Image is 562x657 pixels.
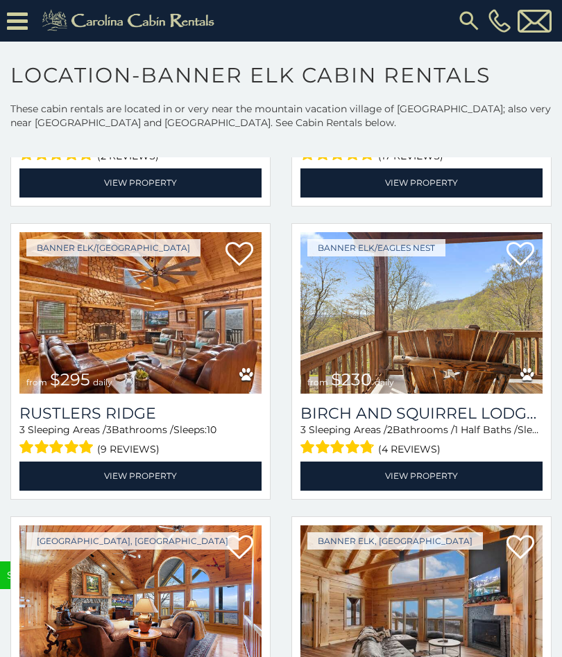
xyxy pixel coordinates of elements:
span: 1 Half Baths / [454,423,518,436]
span: from [307,377,328,387]
span: 3 [106,423,112,436]
span: (9 reviews) [97,440,160,458]
div: Sleeping Areas / Bathrooms / Sleeps: [300,423,543,458]
span: daily [375,377,394,387]
a: [PHONE_NUMBER] [485,9,514,33]
span: 10 [207,423,216,436]
a: Birch and Squirrel Lodge at [GEOGRAPHIC_DATA] [300,404,543,423]
span: 3 [300,423,306,436]
a: Add to favorites [225,240,253,270]
span: 2 [387,423,393,436]
img: Birch and Squirrel Lodge at Eagles Nest [300,232,543,394]
a: Add to favorites [506,240,534,270]
span: (4 reviews) [378,440,441,458]
img: Khaki-logo.png [35,7,226,35]
h3: Birch and Squirrel Lodge at Eagles Nest [300,404,543,423]
a: Add to favorites [225,534,253,563]
a: View Property [300,462,543,490]
span: 3 [19,423,25,436]
span: $230 [331,369,372,389]
a: Birch and Squirrel Lodge at Eagles Nest from $230 daily [300,232,543,394]
a: Banner Elk, [GEOGRAPHIC_DATA] [307,532,483,550]
a: View Property [19,168,262,197]
img: search-regular.svg [457,8,482,33]
span: from [26,377,47,387]
a: View Property [19,462,262,490]
span: daily [93,377,112,387]
a: View Property [300,168,543,197]
a: Rustlers Ridge from $295 daily [19,232,262,394]
span: $295 [50,369,90,389]
a: Add to favorites [506,534,534,563]
a: Banner Elk/Eagles Nest [307,239,445,256]
div: Sleeping Areas / Bathrooms / Sleeps: [19,423,262,458]
img: Rustlers Ridge [19,232,262,394]
a: [GEOGRAPHIC_DATA], [GEOGRAPHIC_DATA] [26,532,239,550]
a: Rustlers Ridge [19,404,262,423]
a: Banner Elk/[GEOGRAPHIC_DATA] [26,239,201,256]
